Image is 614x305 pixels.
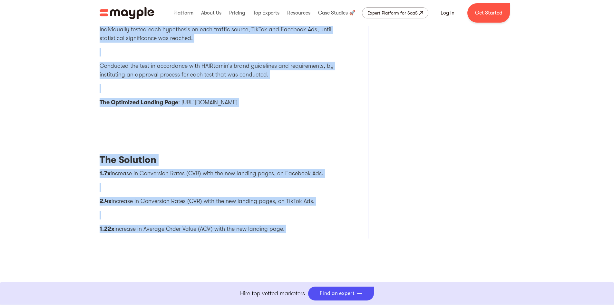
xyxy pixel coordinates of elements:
a: Expert Platform for SaaS [362,7,428,18]
div: Pricing [228,3,247,23]
div: Find an expert [320,290,355,297]
strong: 1.7x [100,170,111,177]
p: Hire top vetted marketers [240,289,305,298]
p: increase in Conversion Rates (CVR) with the new landing pages, on Facebook Ads. [100,169,349,178]
p: increase in Conversion Rates (CVR) with the new landing pages, on TikTok Ads. [100,197,349,206]
a: home [100,7,154,19]
p: increase in Average Order Value (AOV) with the new landing page. [100,225,349,233]
div: About Us [200,3,223,23]
div: Top Experts [251,3,281,23]
strong: The Optimized Landing Page [100,99,178,106]
p: Individually tested each hypothesis on each traffic source, TikTok and Facebook Ads, until statis... [100,25,349,43]
div: Expert Platform for SaaS [367,9,418,17]
a: Get Started [467,3,510,23]
strong: 2.4x [100,198,112,204]
iframe: Chat Widget [498,230,614,305]
img: Mayple logo [100,7,154,19]
p: Conducted the test in accordance with HAIRtamin's brand guidelines and requirements, by instituti... [100,62,349,79]
p: : [URL][DOMAIN_NAME] [100,98,349,107]
a: Log In [433,5,462,21]
div: Platform [172,3,195,23]
strong: 1.22x [100,226,114,232]
h4: The Solution [100,154,349,169]
div: Resources [286,3,312,23]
